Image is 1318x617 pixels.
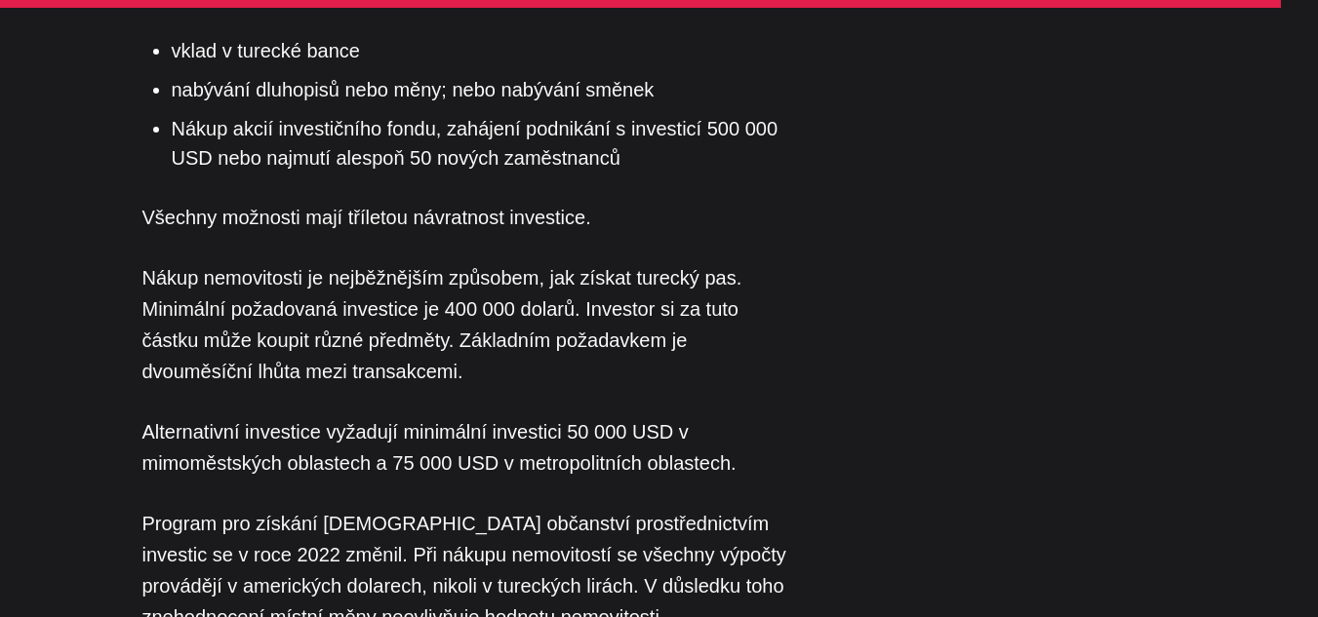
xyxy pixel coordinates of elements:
[172,79,655,100] font: nabývání dluhopisů nebo měny; nebo nabývání směnek
[172,118,779,169] font: Nákup akcií investičního fondu, zahájení podnikání s investicí 500 000 USD nebo najmutí alespoň 5...
[142,267,742,382] font: Nákup nemovitosti je nejběžnějším způsobem, jak získat turecký pas. Minimální požadovaná investic...
[142,207,591,228] font: Všechny možnosti mají tříletou návratnost investice.
[142,421,737,474] font: Alternativní investice vyžadují minimální investici 50 000 USD v mimoměstských oblastech a 75 000...
[172,40,360,61] font: vklad v turecké bance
